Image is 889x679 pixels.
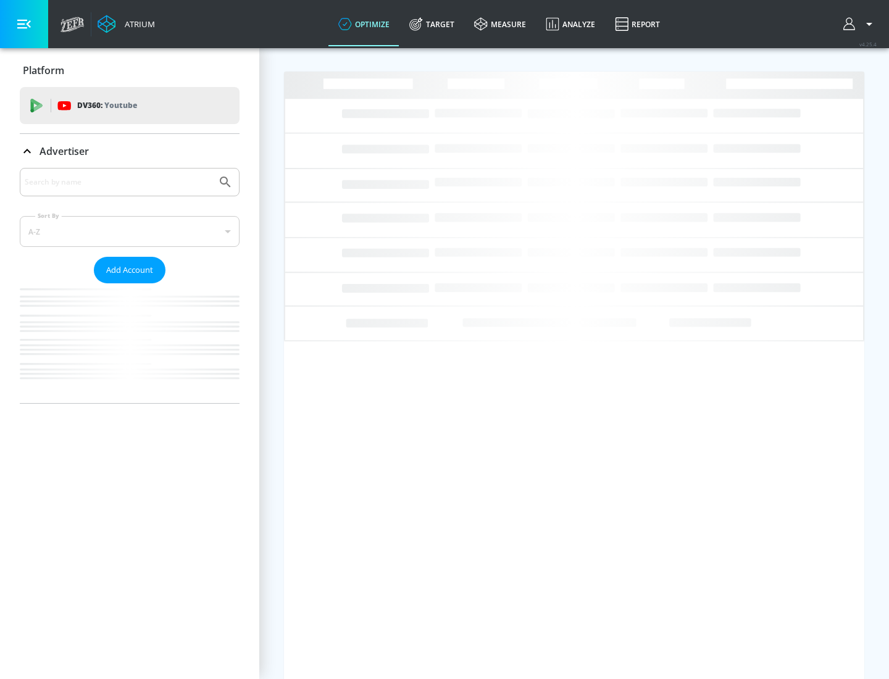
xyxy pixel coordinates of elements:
p: DV360: [77,99,137,112]
a: optimize [328,2,399,46]
p: Advertiser [40,144,89,158]
input: Search by name [25,174,212,190]
button: Add Account [94,257,165,283]
span: Add Account [106,263,153,277]
div: Advertiser [20,168,240,403]
a: Analyze [536,2,605,46]
p: Youtube [104,99,137,112]
div: A-Z [20,216,240,247]
a: Target [399,2,464,46]
div: Atrium [120,19,155,30]
span: v 4.25.4 [859,41,877,48]
p: Platform [23,64,64,77]
div: Advertiser [20,134,240,169]
a: Atrium [98,15,155,33]
div: Platform [20,53,240,88]
nav: list of Advertiser [20,283,240,403]
label: Sort By [35,212,62,220]
div: DV360: Youtube [20,87,240,124]
a: measure [464,2,536,46]
a: Report [605,2,670,46]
